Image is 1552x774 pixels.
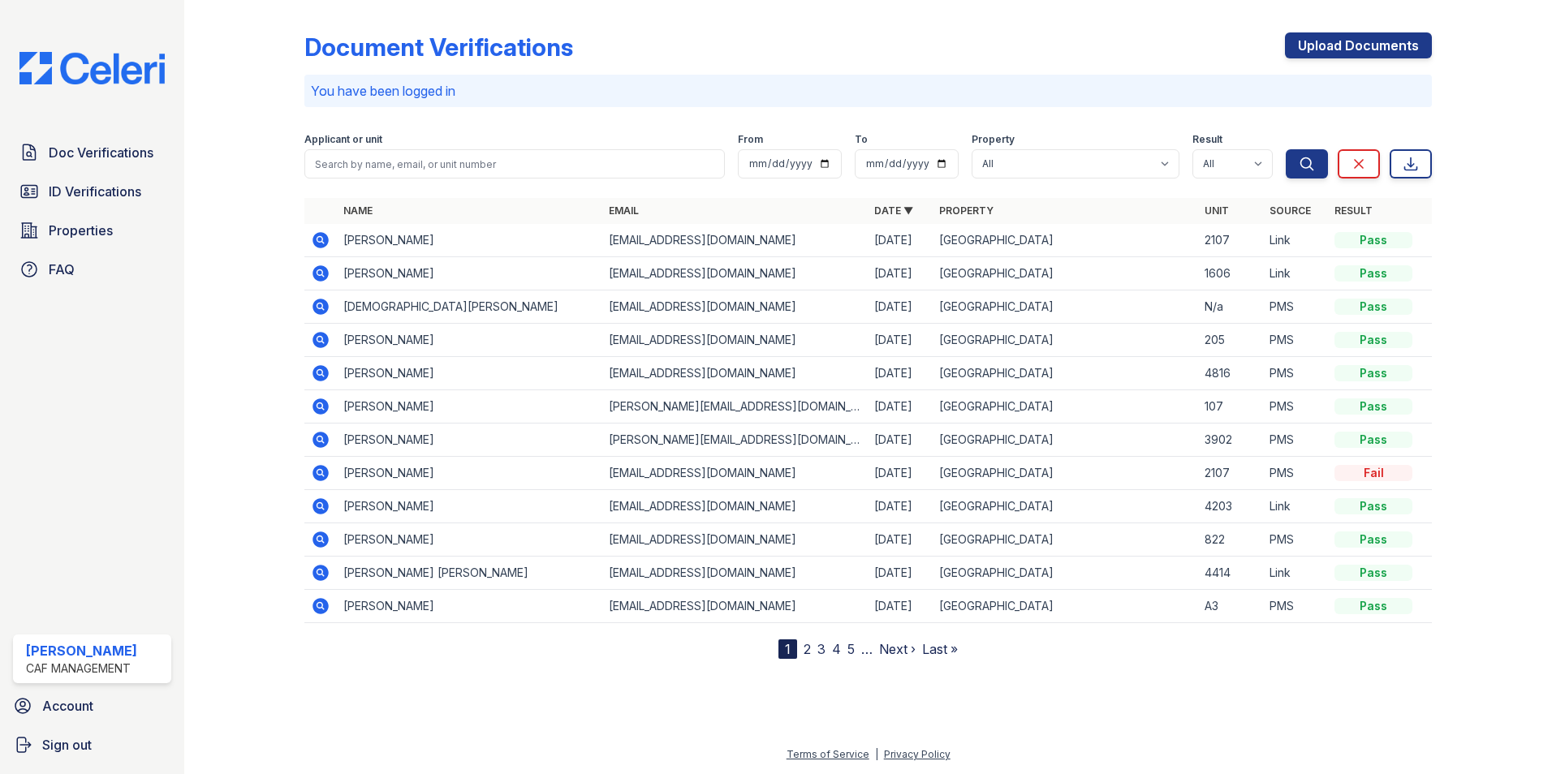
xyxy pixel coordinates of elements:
td: [PERSON_NAME] [337,390,602,424]
input: Search by name, email, or unit number [304,149,725,178]
td: PMS [1263,324,1328,357]
td: [GEOGRAPHIC_DATA] [933,590,1198,623]
img: CE_Logo_Blue-a8612792a0a2168367f1c8372b55b34899dd931a85d93a1a3d3e32e68fde9ad4.png [6,52,178,84]
td: [GEOGRAPHIC_DATA] [933,290,1198,324]
a: ID Verifications [13,175,171,208]
div: Document Verifications [304,32,573,62]
a: Sign out [6,729,178,761]
td: [DATE] [868,457,933,490]
div: Pass [1334,598,1412,614]
a: Last » [922,641,958,657]
td: Link [1263,257,1328,290]
td: [PERSON_NAME] [337,457,602,490]
td: [PERSON_NAME] [337,357,602,390]
td: 1606 [1198,257,1263,290]
td: [PERSON_NAME] [337,523,602,557]
td: [GEOGRAPHIC_DATA] [933,557,1198,590]
div: Pass [1334,232,1412,248]
td: [DATE] [868,390,933,424]
td: [DATE] [868,490,933,523]
td: [DATE] [868,290,933,324]
td: [EMAIL_ADDRESS][DOMAIN_NAME] [602,257,868,290]
td: [GEOGRAPHIC_DATA] [933,224,1198,257]
td: [GEOGRAPHIC_DATA] [933,490,1198,523]
label: Applicant or unit [304,133,382,146]
td: PMS [1263,523,1328,557]
td: PMS [1263,590,1328,623]
td: A3 [1198,590,1263,623]
a: 4 [832,641,841,657]
td: 2107 [1198,457,1263,490]
span: Properties [49,221,113,240]
td: [DEMOGRAPHIC_DATA][PERSON_NAME] [337,290,602,324]
td: Link [1263,490,1328,523]
a: Property [939,204,994,217]
label: Property [972,133,1015,146]
td: PMS [1263,457,1328,490]
a: Next › [879,641,916,657]
div: Fail [1334,465,1412,481]
a: 3 [817,641,826,657]
td: [EMAIL_ADDRESS][DOMAIN_NAME] [602,590,868,623]
td: [PERSON_NAME] [PERSON_NAME] [337,557,602,590]
div: | [875,748,878,760]
td: PMS [1263,424,1328,457]
div: Pass [1334,531,1412,548]
label: To [855,133,868,146]
a: Account [6,690,178,722]
td: [EMAIL_ADDRESS][DOMAIN_NAME] [602,290,868,324]
p: You have been logged in [311,81,1425,101]
td: [GEOGRAPHIC_DATA] [933,390,1198,424]
td: 4414 [1198,557,1263,590]
td: 3902 [1198,424,1263,457]
td: [GEOGRAPHIC_DATA] [933,324,1198,357]
label: Result [1192,133,1222,146]
td: [EMAIL_ADDRESS][DOMAIN_NAME] [602,457,868,490]
a: Doc Verifications [13,136,171,169]
td: PMS [1263,357,1328,390]
div: Pass [1334,265,1412,282]
div: Pass [1334,498,1412,514]
a: Date ▼ [874,204,913,217]
td: 4203 [1198,490,1263,523]
div: Pass [1334,398,1412,415]
a: Source [1270,204,1311,217]
td: [EMAIL_ADDRESS][DOMAIN_NAME] [602,523,868,557]
td: PMS [1263,390,1328,424]
div: Pass [1334,432,1412,448]
div: CAF Management [26,660,137,677]
a: 2 [804,641,811,657]
td: [EMAIL_ADDRESS][DOMAIN_NAME] [602,324,868,357]
iframe: chat widget [1484,709,1536,758]
td: 4816 [1198,357,1263,390]
td: [EMAIL_ADDRESS][DOMAIN_NAME] [602,357,868,390]
div: Pass [1334,332,1412,348]
a: Properties [13,214,171,247]
span: … [861,639,873,659]
span: FAQ [49,260,75,279]
td: [PERSON_NAME] [337,490,602,523]
td: [GEOGRAPHIC_DATA] [933,257,1198,290]
label: From [738,133,763,146]
td: [DATE] [868,557,933,590]
span: Sign out [42,735,92,755]
td: [GEOGRAPHIC_DATA] [933,424,1198,457]
td: [DATE] [868,224,933,257]
td: PMS [1263,290,1328,324]
td: [PERSON_NAME] [337,224,602,257]
span: Doc Verifications [49,143,153,162]
td: [DATE] [868,523,933,557]
td: [DATE] [868,590,933,623]
td: [PERSON_NAME][EMAIL_ADDRESS][DOMAIN_NAME] [602,424,868,457]
a: Email [609,204,639,217]
td: Link [1263,224,1328,257]
td: [GEOGRAPHIC_DATA] [933,457,1198,490]
a: Result [1334,204,1373,217]
td: [DATE] [868,357,933,390]
td: [PERSON_NAME][EMAIL_ADDRESS][DOMAIN_NAME] [602,390,868,424]
td: N/a [1198,290,1263,324]
a: Name [343,204,373,217]
td: Link [1263,557,1328,590]
td: [PERSON_NAME] [337,590,602,623]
